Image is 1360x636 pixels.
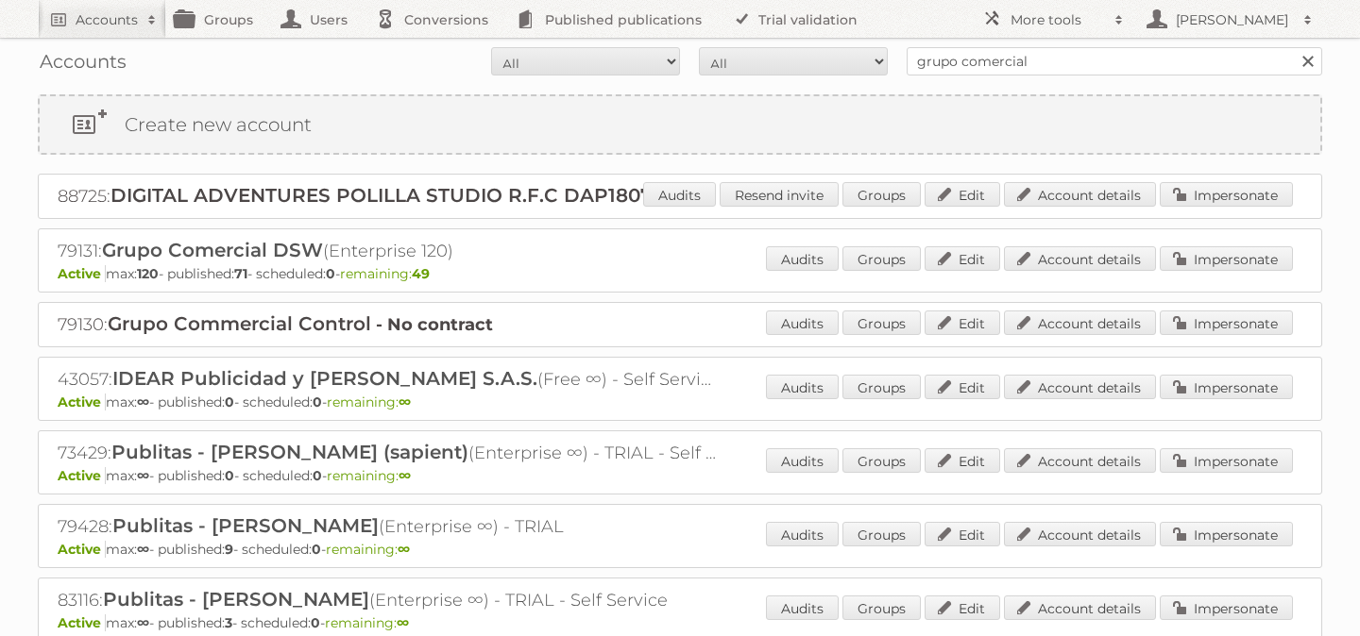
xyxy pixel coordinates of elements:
a: Groups [842,182,921,207]
h2: 79428: (Enterprise ∞) - TRIAL [58,514,719,539]
a: Audits [643,182,716,207]
a: Groups [842,310,921,335]
a: Create new account [40,96,1320,153]
span: remaining: [327,467,411,484]
strong: 3 [225,614,232,631]
a: Impersonate [1160,448,1293,473]
span: Active [58,393,106,410]
p: max: - published: - scheduled: - [58,393,1302,410]
h2: 73429: (Enterprise ∞) - TRIAL - Self Service [58,441,719,465]
span: Publitas - [PERSON_NAME] [103,588,369,611]
span: Active [58,467,106,484]
a: Audits [766,375,839,399]
span: Active [58,614,106,631]
strong: 0 [225,393,234,410]
strong: ∞ [399,393,411,410]
a: Edit [925,375,1000,399]
p: max: - published: - scheduled: - [58,614,1302,631]
h2: 83116: (Enterprise ∞) - TRIAL - Self Service [58,588,719,612]
a: Groups [842,246,921,271]
strong: ∞ [137,467,149,484]
strong: 0 [225,467,234,484]
p: max: - published: - scheduled: - [58,265,1302,282]
a: Account details [1004,522,1156,546]
span: Grupo Commercial Control [108,312,371,335]
strong: ∞ [137,393,149,410]
strong: - No contract [376,314,493,335]
a: Audits [766,310,839,335]
strong: 0 [313,467,322,484]
h2: 79131: (Enterprise 120) [58,239,719,263]
a: Account details [1004,448,1156,473]
strong: 71 [234,265,247,282]
a: Resend invite [720,182,839,207]
a: Account details [1004,595,1156,620]
a: Audits [766,246,839,271]
span: remaining: [325,614,409,631]
span: remaining: [326,541,410,558]
span: Publitas - [PERSON_NAME] [112,514,379,537]
span: DIGITAL ADVENTURES POLILLA STUDIO R.F.C DAP180727JU8 [110,184,712,207]
strong: ∞ [137,541,149,558]
a: Edit [925,246,1000,271]
strong: ∞ [398,541,410,558]
a: Groups [842,448,921,473]
a: Impersonate [1160,182,1293,207]
a: Audits [766,448,839,473]
strong: 0 [326,265,335,282]
h2: [PERSON_NAME] [1171,10,1294,29]
a: Groups [842,522,921,546]
strong: ∞ [397,614,409,631]
p: max: - published: - scheduled: - [58,541,1302,558]
a: Edit [925,310,1000,335]
span: remaining: [340,265,430,282]
a: Account details [1004,182,1156,207]
h2: 43057: (Free ∞) - Self Service [58,367,719,392]
a: 88725:DIGITAL ADVENTURES POLILLA STUDIO R.F.C DAP180727JU8 - No contract [58,186,834,207]
a: Impersonate [1160,522,1293,546]
a: Impersonate [1160,595,1293,620]
a: Account details [1004,246,1156,271]
a: Edit [925,595,1000,620]
span: remaining: [327,393,411,410]
h2: More tools [1011,10,1105,29]
a: Audits [766,595,839,620]
a: Edit [925,182,1000,207]
a: Groups [842,375,921,399]
a: 79130:Grupo Commercial Control - No contract [58,314,493,335]
strong: 120 [137,265,159,282]
strong: ∞ [399,467,411,484]
a: Impersonate [1160,246,1293,271]
span: Active [58,265,106,282]
p: max: - published: - scheduled: - [58,467,1302,484]
a: Edit [925,448,1000,473]
a: Impersonate [1160,375,1293,399]
a: Audits [766,522,839,546]
strong: 0 [311,614,320,631]
h2: Accounts [76,10,138,29]
strong: 0 [312,541,321,558]
a: Groups [842,595,921,620]
strong: ∞ [137,614,149,631]
span: Active [58,541,106,558]
strong: 9 [225,541,233,558]
span: IDEAR Publicidad y [PERSON_NAME] S.A.S. [112,367,537,390]
a: Account details [1004,375,1156,399]
a: Account details [1004,310,1156,335]
strong: 0 [313,393,322,410]
a: Impersonate [1160,310,1293,335]
span: Publitas - [PERSON_NAME] (sapient) [111,441,468,463]
strong: 49 [412,265,430,282]
a: Edit [925,522,1000,546]
span: Grupo Comercial DSW [102,239,323,261]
